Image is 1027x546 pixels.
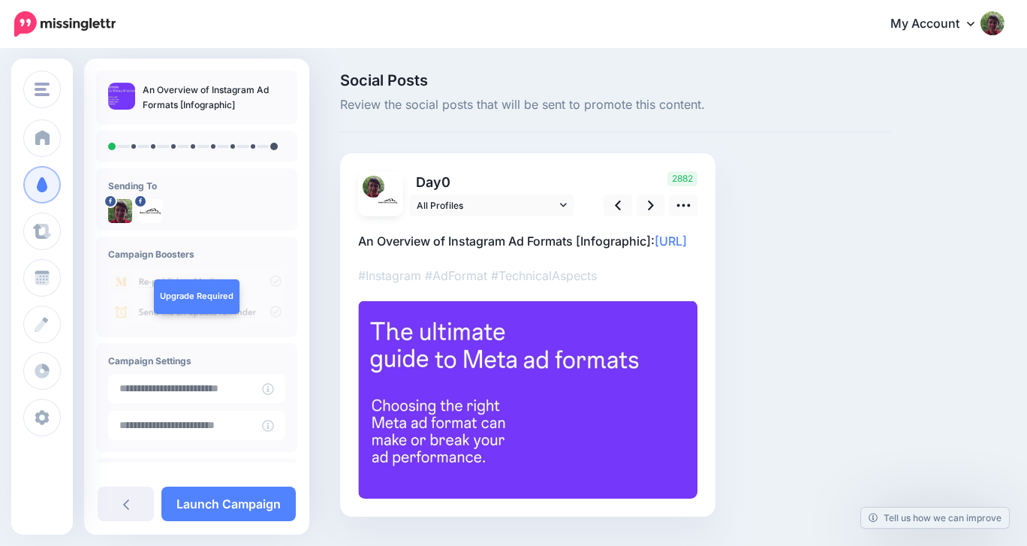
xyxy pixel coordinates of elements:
[358,231,697,251] p: An Overview of Instagram Ad Formats [Infographic]:
[143,83,285,113] p: An Overview of Instagram Ad Formats [Infographic]
[108,180,285,192] h4: Sending To
[409,171,577,193] p: Day
[138,199,162,223] img: 13325471_1194844100573448_5284269354772004872_n-bsa43867.png
[108,249,285,260] h4: Campaign Boosters
[861,508,1009,528] a: Tell us how we can improve
[875,6,1004,43] a: My Account
[363,176,384,198] img: 1097755_585196801525926_922583195_o-bsa11342.jpg
[667,171,697,186] span: 2882
[377,190,399,212] img: 13325471_1194844100573448_5284269354772004872_n-bsa43867.png
[655,234,687,249] a: [URL]
[108,355,285,367] h4: Campaign Settings
[441,174,450,190] span: 0
[358,266,697,285] p: #Instagram #AdFormat #TechnicalAspects
[409,195,574,216] a: All Profiles
[417,198,556,213] span: All Profiles
[340,95,890,115] span: Review the social posts that will be sent to promote this content.
[154,279,239,314] a: Upgrade Required
[35,83,50,96] img: menu.png
[108,83,135,110] img: b09754cc3d98e4b168c45f114728bc05_thumb.jpg
[108,199,132,223] img: 1097755_585196801525926_922583195_o-bsa11342.jpg
[340,73,890,88] span: Social Posts
[358,300,697,499] img: b09754cc3d98e4b168c45f114728bc05.jpg
[14,11,116,37] img: Missinglettr
[108,267,285,325] img: campaign_review_boosters.png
